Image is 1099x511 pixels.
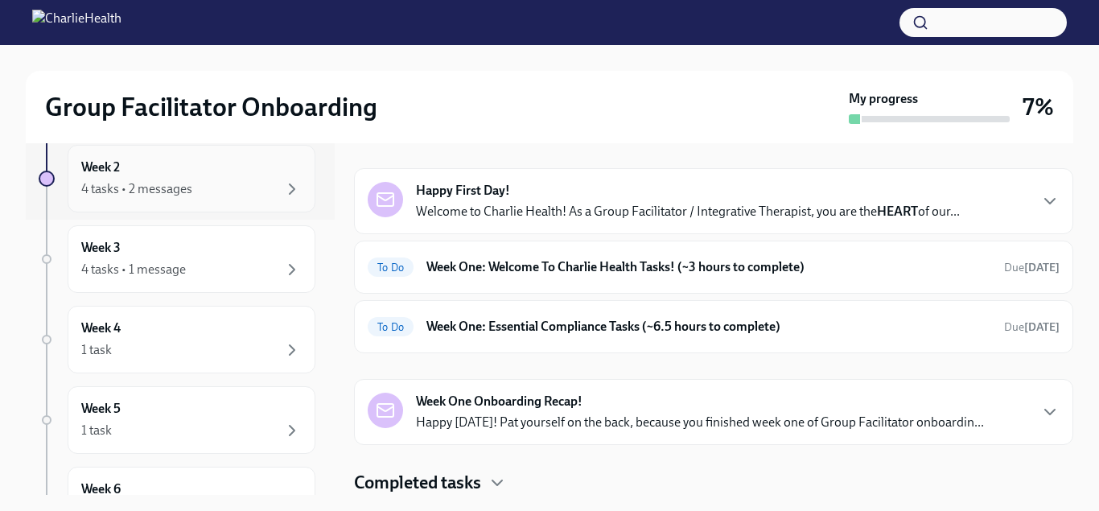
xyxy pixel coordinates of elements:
[81,159,120,176] h6: Week 2
[1004,260,1060,275] span: October 6th, 2025 09:00
[849,90,918,108] strong: My progress
[81,261,186,278] div: 4 tasks • 1 message
[1024,261,1060,274] strong: [DATE]
[354,471,1073,495] div: Completed tasks
[81,239,121,257] h6: Week 3
[1004,320,1060,334] span: Due
[354,471,481,495] h4: Completed tasks
[1023,93,1054,122] h3: 7%
[81,319,121,337] h6: Week 4
[1024,320,1060,334] strong: [DATE]
[39,145,315,212] a: Week 24 tasks • 2 messages
[426,318,991,336] h6: Week One: Essential Compliance Tasks (~6.5 hours to complete)
[877,204,918,219] strong: HEART
[81,480,121,498] h6: Week 6
[39,386,315,454] a: Week 51 task
[1004,261,1060,274] span: Due
[368,321,414,333] span: To Do
[45,91,377,123] h2: Group Facilitator Onboarding
[368,314,1060,340] a: To DoWeek One: Essential Compliance Tasks (~6.5 hours to complete)Due[DATE]
[416,182,510,200] strong: Happy First Day!
[81,422,112,439] div: 1 task
[368,254,1060,280] a: To DoWeek One: Welcome To Charlie Health Tasks! (~3 hours to complete)Due[DATE]
[416,414,984,431] p: Happy [DATE]! Pat yourself on the back, because you finished week one of Group Facilitator onboar...
[1004,319,1060,335] span: October 6th, 2025 09:00
[426,258,991,276] h6: Week One: Welcome To Charlie Health Tasks! (~3 hours to complete)
[39,225,315,293] a: Week 34 tasks • 1 message
[416,203,960,220] p: Welcome to Charlie Health! As a Group Facilitator / Integrative Therapist, you are the of our...
[32,10,121,35] img: CharlieHealth
[368,262,414,274] span: To Do
[81,180,192,198] div: 4 tasks • 2 messages
[39,306,315,373] a: Week 41 task
[81,400,121,418] h6: Week 5
[416,393,582,410] strong: Week One Onboarding Recap!
[81,341,112,359] div: 1 task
